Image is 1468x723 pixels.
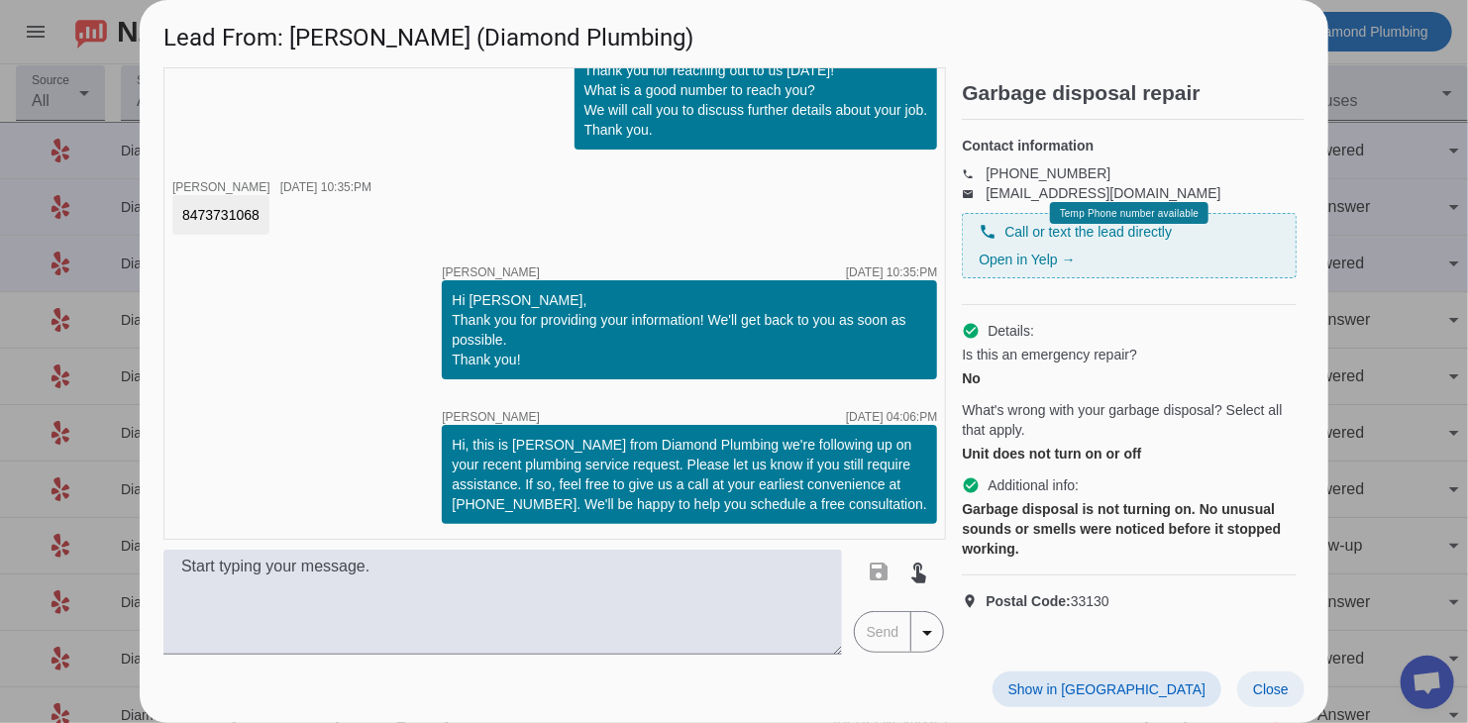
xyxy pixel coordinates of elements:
[452,435,927,514] div: Hi, this is [PERSON_NAME] from Diamond Plumbing we're following up on your recent plumbing servic...
[986,185,1220,201] a: [EMAIL_ADDRESS][DOMAIN_NAME]
[280,181,371,193] div: [DATE] 10:35:PM
[962,476,980,494] mat-icon: check_circle
[986,165,1110,181] a: [PHONE_NUMBER]
[442,411,540,423] span: [PERSON_NAME]
[846,411,937,423] div: [DATE] 04:06:PM
[962,83,1305,103] h2: Garbage disposal repair
[986,593,1071,609] strong: Postal Code:
[993,671,1221,707] button: Show in [GEOGRAPHIC_DATA]
[1253,681,1289,697] span: Close
[442,266,540,278] span: [PERSON_NAME]
[962,168,986,178] mat-icon: phone
[962,188,986,198] mat-icon: email
[846,266,937,278] div: [DATE] 10:35:PM
[452,290,927,369] div: Hi [PERSON_NAME], Thank you for providing your information! We'll get back to you as soon as poss...
[962,499,1297,559] div: Garbage disposal is not turning on. No unusual sounds or smells were noticed before it stopped wo...
[979,252,1075,267] a: Open in Yelp →
[172,180,270,194] span: [PERSON_NAME]
[988,321,1034,341] span: Details:
[962,322,980,340] mat-icon: check_circle
[988,475,1079,495] span: Additional info:
[1008,681,1206,697] span: Show in [GEOGRAPHIC_DATA]
[907,560,931,583] mat-icon: touch_app
[1004,222,1172,242] span: Call or text the lead directly
[962,345,1137,364] span: Is this an emergency repair?
[915,621,939,645] mat-icon: arrow_drop_down
[962,368,1297,388] div: No
[986,591,1109,611] span: 33130
[1060,208,1199,219] span: Temp Phone number available
[962,593,986,609] mat-icon: location_on
[962,136,1297,155] h4: Contact information
[584,41,928,140] div: Hi [PERSON_NAME], Thank you for reaching out to us [DATE]! What is a good number to reach you? We...
[979,223,996,241] mat-icon: phone
[1237,671,1305,707] button: Close
[962,400,1297,440] span: What's wrong with your garbage disposal? Select all that apply.
[182,205,260,225] div: 8473731068
[962,444,1297,464] div: Unit does not turn on or off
